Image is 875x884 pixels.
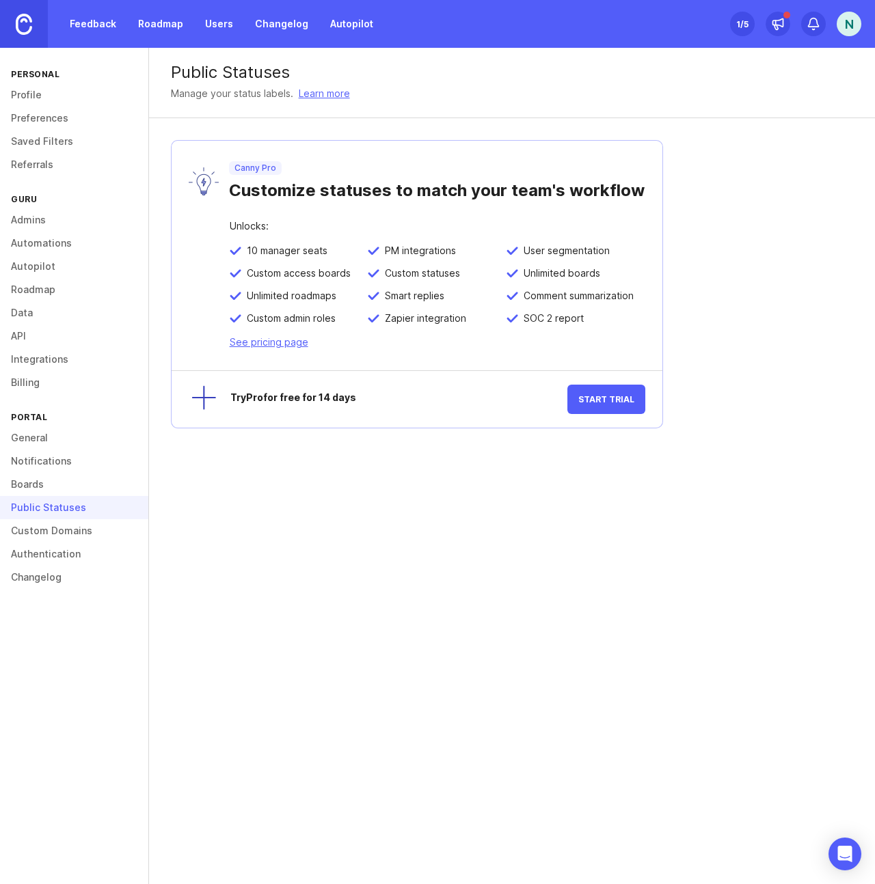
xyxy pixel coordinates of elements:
a: Users [197,12,241,36]
span: User segmentation [518,245,610,257]
div: 1 /5 [736,14,749,33]
span: Smart replies [379,290,444,302]
a: Autopilot [322,12,381,36]
a: See pricing page [230,336,308,348]
span: Unlimited boards [518,267,600,279]
p: Canny Pro [234,163,276,174]
span: Custom statuses [379,267,460,279]
div: Public Statuses [171,64,853,81]
span: PM integrations [379,245,456,257]
button: N [837,12,861,36]
span: Custom access boards [241,267,351,279]
div: Open Intercom Messenger [829,838,861,870]
span: Comment summarization [518,290,634,302]
button: 1/5 [730,12,755,36]
div: Customize statuses to match your team's workflow [229,175,645,201]
span: Unlimited roadmaps [241,290,336,302]
span: Custom admin roles [241,312,336,324]
div: Try Pro for free for 14 days [230,393,567,406]
span: Start Trial [578,394,634,404]
img: lyW0TRAiArAAAAAASUVORK5CYII= [189,167,219,195]
img: Canny Home [16,14,32,35]
a: Learn more [299,86,350,101]
span: Zapier integration [379,312,466,324]
a: Roadmap [130,12,191,36]
div: Manage your status labels. [171,86,293,101]
span: 10 manager seats [241,245,327,257]
button: Start Trial [567,385,645,414]
div: Unlocks: [230,221,645,245]
a: Changelog [247,12,317,36]
a: Feedback [62,12,124,36]
span: SOC 2 report [518,312,584,324]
